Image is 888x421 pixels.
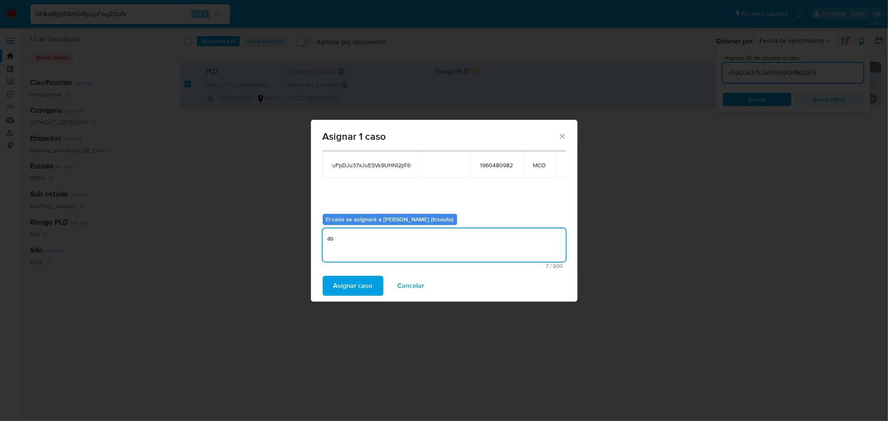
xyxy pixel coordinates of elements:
b: El caso se asignará a [PERSON_NAME] (fcsouto) [326,215,454,223]
span: uFpDJu37xJuESVs9UHNI2pT6 [333,161,411,169]
textarea: asignac [323,228,566,262]
span: Cancelar [398,277,425,295]
div: assign-modal [311,120,577,302]
span: Asignar caso [333,277,373,295]
span: MCO [533,161,546,169]
span: 1960480982 [480,161,513,169]
span: Máximo 500 caracteres [325,263,563,269]
button: Cerrar ventana [558,132,566,140]
button: Cancelar [387,276,435,296]
span: Asignar 1 caso [323,131,559,141]
button: Asignar caso [323,276,383,296]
